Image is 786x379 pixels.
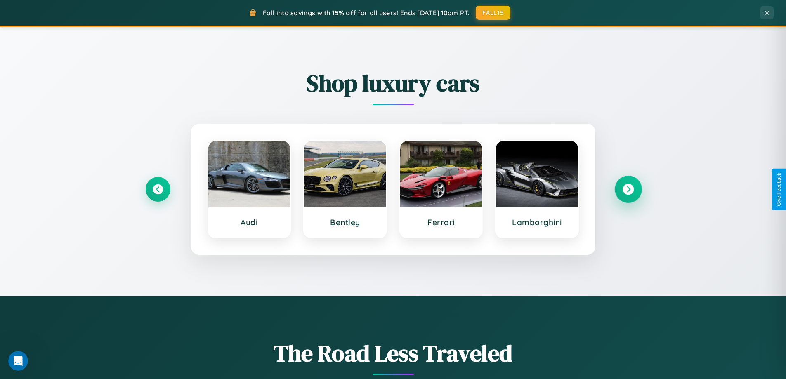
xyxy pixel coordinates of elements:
[217,217,282,227] h3: Audi
[146,67,641,99] h2: Shop luxury cars
[504,217,570,227] h3: Lamborghini
[312,217,378,227] h3: Bentley
[8,351,28,371] iframe: Intercom live chat
[263,9,470,17] span: Fall into savings with 15% off for all users! Ends [DATE] 10am PT.
[776,173,782,206] div: Give Feedback
[476,6,510,20] button: FALL15
[408,217,474,227] h3: Ferrari
[146,337,641,369] h1: The Road Less Traveled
